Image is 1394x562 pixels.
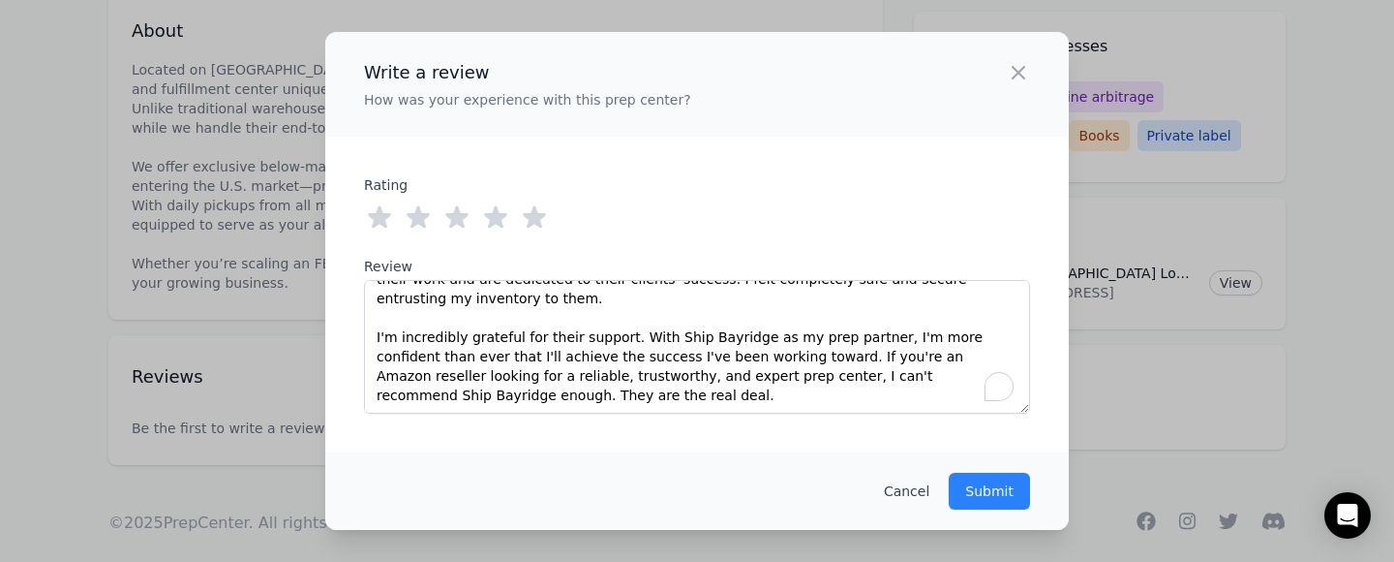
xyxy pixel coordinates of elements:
button: Submit [949,473,1030,510]
button: Cancel [884,482,929,501]
p: Submit [965,482,1014,501]
p: How was your experience with this prep center? [364,90,691,109]
textarea: To enrich screen reader interactions, please activate Accessibility in Grammarly extension settings [364,280,1030,414]
div: Open Intercom Messenger [1324,492,1371,539]
h2: Write a review [364,59,691,86]
label: Review [364,257,1030,276]
label: Rating [364,175,462,195]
